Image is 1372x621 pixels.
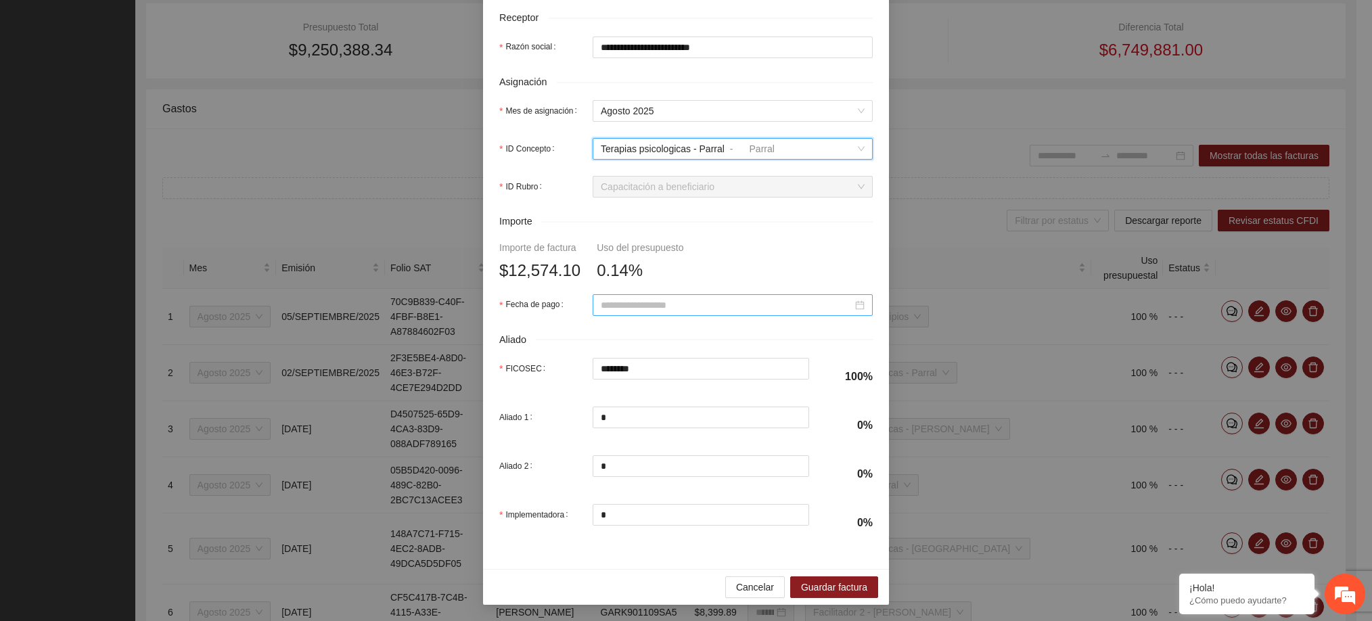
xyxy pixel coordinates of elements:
label: Aliado 1: [499,407,538,428]
button: Cancelar [725,576,785,598]
div: Minimizar ventana de chat en vivo [222,7,254,39]
span: $12,574.10 [499,258,580,283]
span: 0.14% [597,258,643,283]
span: Parral [750,143,775,154]
span: - [730,143,733,154]
label: Mes de asignación: [499,100,582,122]
label: Fecha de pago: [499,294,569,316]
input: Implementadora: [593,505,809,525]
span: Asignación [499,74,557,90]
h4: 0% [825,467,873,482]
label: Aliado 2: [499,455,538,477]
h4: 0% [825,418,873,433]
input: FICOSEC: [593,359,809,379]
span: Guardar factura [801,580,867,595]
input: Aliado 2: [593,456,809,476]
div: ¡Hola! [1189,582,1304,593]
div: Uso del presupuesto [597,240,683,255]
span: Capacitación a beneficiario [601,177,865,197]
div: Importe de factura [499,240,580,255]
label: FICOSEC: [499,358,551,379]
span: Importe [499,214,542,229]
span: Aliado [499,332,536,348]
span: Agosto 2025 [601,101,865,121]
button: Guardar factura [790,576,878,598]
span: Terapias psicologicas - Parral [601,143,725,154]
span: Receptor [499,10,549,26]
input: Fecha de pago: [601,298,852,313]
span: Estamos en línea. [78,181,187,317]
div: Chatee con nosotros ahora [70,69,227,87]
span: Cancelar [736,580,774,595]
p: ¿Cómo puedo ayudarte? [1189,595,1304,605]
textarea: Escriba su mensaje y pulse “Intro” [7,369,258,417]
h4: 0% [825,515,873,530]
label: Implementadora: [499,504,574,526]
label: ID Concepto: [499,138,560,160]
input: Razón social: [593,37,873,58]
h4: 100% [825,369,873,384]
label: Razón social: [499,37,562,58]
label: ID Rubro: [499,176,547,198]
input: Aliado 1: [593,407,809,428]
